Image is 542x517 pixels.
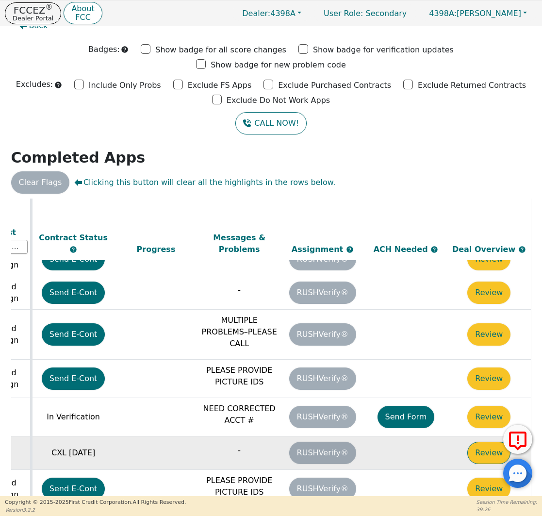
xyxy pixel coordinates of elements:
p: Copyright © 2015- 2025 First Credit Corporation. [5,499,186,507]
button: 4398A:[PERSON_NAME] [419,6,537,21]
span: ACH Needed [374,244,431,253]
span: Assignment [292,244,346,253]
span: Deal Overview [452,244,526,253]
button: Send Form [378,406,435,428]
p: About [71,5,94,13]
td: In Verification [31,398,115,436]
span: All Rights Reserved. [132,499,186,505]
button: Review [467,478,510,500]
p: Exclude FS Apps [188,80,252,91]
button: CALL NOW! [235,112,307,134]
td: CXL [DATE] [31,436,115,469]
button: Report Error to FCC [503,425,532,454]
span: 4398A: [429,9,457,18]
p: FCC [71,14,94,21]
button: Review [467,282,510,304]
span: Clicking this button will clear all the highlights in the rows below. [74,177,335,188]
p: Badges: [88,44,120,55]
p: Show badge for new problem code [211,59,346,71]
button: Send E-Cont [42,478,105,500]
p: Excludes: [16,79,53,90]
button: Send E-Cont [42,282,105,304]
span: User Role : [324,9,363,18]
p: MULTIPLE PROBLEMS–PLEASE CALL [200,315,279,350]
button: Review [467,323,510,346]
span: Dealer: [242,9,270,18]
p: Session Time Remaining: [476,499,537,506]
button: Review [467,367,510,390]
span: Contract Status [39,233,108,242]
p: Version 3.2.2 [5,506,186,514]
button: Send E-Cont [42,367,105,390]
p: PLEASE PROVIDE PICTURE IDS [200,475,279,498]
button: Review [467,442,510,464]
p: Show badge for all score changes [155,44,286,56]
p: Exclude Do Not Work Apps [227,95,330,106]
button: AboutFCC [64,2,102,25]
button: Send E-Cont [42,323,105,346]
span: [PERSON_NAME] [429,9,521,18]
p: - [200,284,279,296]
p: - [200,445,279,456]
p: FCCEZ [13,5,53,15]
p: NEED CORRECTED ACCT # [200,403,279,426]
button: FCCEZ®Dealer Portal [5,2,61,24]
strong: Completed Apps [11,149,146,166]
p: Show badge for verification updates [313,44,454,56]
a: User Role: Secondary [314,4,416,23]
sup: ® [46,3,53,12]
span: 4398A [242,9,296,18]
div: Progress [117,243,196,255]
p: Include Only Probs [89,80,161,91]
div: Messages & Problems [200,232,279,255]
p: Exclude Purchased Contracts [278,80,391,91]
p: PLEASE PROVIDE PICTURE IDS [200,365,279,388]
p: 39:26 [476,506,537,513]
p: Secondary [314,4,416,23]
button: Dealer:4398A [232,6,312,21]
button: Review [467,406,510,428]
p: Dealer Portal [13,15,53,21]
p: Exclude Returned Contracts [418,80,526,91]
